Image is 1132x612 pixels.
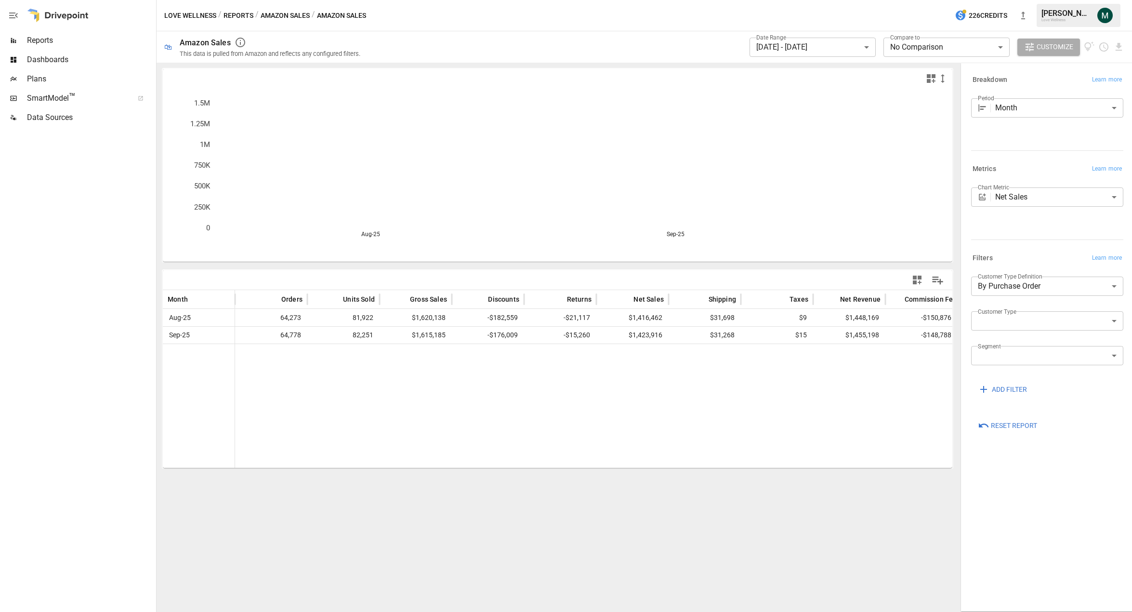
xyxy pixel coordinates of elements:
[1017,39,1080,56] button: Customize
[180,50,360,57] div: This data is pulled from Amazon and reflects any configured filters.
[194,203,211,212] text: 250K
[673,327,736,344] span: $31,268
[978,94,994,102] label: Period
[1098,41,1109,53] button: Schedule report
[775,293,789,306] button: Sort
[194,182,211,190] text: 500K
[343,294,375,304] span: Units Sold
[190,120,210,128] text: 1.25M
[971,381,1034,398] button: ADD FILTER
[27,93,127,104] span: SmartModel
[883,38,1010,57] div: No Comparison
[180,38,231,47] div: Amazon Sales
[978,307,1016,316] label: Customer Type
[200,140,210,149] text: 1M
[709,294,736,304] span: Shipping
[194,99,210,107] text: 1.5M
[164,42,172,52] div: 🛍
[553,293,566,306] button: Sort
[281,294,303,304] span: Orders
[312,327,375,344] span: 82,251
[168,294,188,304] span: Month
[457,327,519,344] span: -$176,009
[951,7,1011,25] button: 226Credits
[27,73,154,85] span: Plans
[240,309,303,326] span: 64,273
[890,293,904,306] button: Sort
[890,33,920,41] label: Compare to
[1092,2,1119,29] button: Michael Cormack
[790,294,808,304] span: Taxes
[746,327,808,344] span: $15
[978,342,1000,350] label: Segment
[601,327,664,344] span: $1,423,916
[27,54,154,66] span: Dashboards
[224,10,253,22] button: Reports
[969,10,1007,22] span: 226 Credits
[927,269,948,291] button: Manage Columns
[168,327,230,344] span: Sep-25
[1041,9,1092,18] div: [PERSON_NAME]
[163,88,946,262] svg: A chart.
[1113,41,1124,53] button: Download report
[529,327,592,344] span: -$15,260
[163,88,952,262] div: A chart.
[395,293,409,306] button: Sort
[1092,75,1122,85] span: Learn more
[529,309,592,326] span: -$21,117
[601,309,664,326] span: $1,416,462
[384,327,447,344] span: $1,615,185
[261,10,310,22] button: Amazon Sales
[818,327,881,344] span: $1,455,198
[973,253,993,264] h6: Filters
[384,309,447,326] span: $1,620,138
[673,309,736,326] span: $31,698
[27,35,154,46] span: Reports
[457,309,519,326] span: -$182,559
[619,293,632,306] button: Sort
[633,294,664,304] span: Net Sales
[818,309,881,326] span: $1,448,169
[973,75,1007,85] h6: Breakdown
[329,293,342,306] button: Sort
[361,231,380,238] text: Aug-25
[746,309,808,326] span: $9
[905,294,961,304] span: Commission Fees
[240,327,303,344] span: 64,778
[1084,39,1095,56] button: View documentation
[410,294,447,304] span: Gross Sales
[995,187,1123,207] div: Net Sales
[978,183,1009,191] label: Chart Metric
[168,309,230,326] span: Aug-25
[474,293,487,306] button: Sort
[1097,8,1113,23] img: Michael Cormack
[567,294,592,304] span: Returns
[971,417,1044,435] button: Reset Report
[255,10,259,22] div: /
[267,293,280,306] button: Sort
[694,293,708,306] button: Sort
[1041,18,1092,22] div: Love Wellness
[69,91,76,103] span: ™
[973,164,996,174] h6: Metrics
[992,384,1027,396] span: ADD FILTER
[667,231,684,238] text: Sep-25
[890,309,953,326] span: -$150,876
[1092,164,1122,174] span: Learn more
[164,10,216,22] button: Love Wellness
[971,277,1123,296] div: By Purchase Order
[27,112,154,123] span: Data Sources
[978,272,1042,280] label: Customer Type Definition
[750,38,876,57] div: [DATE] - [DATE]
[1037,41,1073,53] span: Customize
[890,327,953,344] span: -$148,788
[1092,253,1122,263] span: Learn more
[488,294,519,304] span: Discounts
[312,10,315,22] div: /
[826,293,839,306] button: Sort
[206,224,210,232] text: 0
[218,10,222,22] div: /
[194,161,211,170] text: 750K
[1014,6,1033,25] button: New version available, click to update!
